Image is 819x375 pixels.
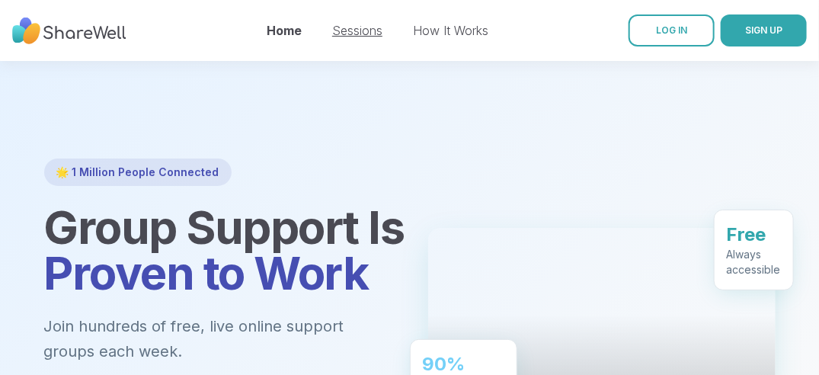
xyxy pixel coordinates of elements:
[656,24,687,36] span: LOG IN
[332,23,382,38] a: Sessions
[12,10,126,52] img: ShareWell Nav Logo
[44,245,369,300] span: Proven to Work
[721,14,807,46] button: SIGN UP
[44,159,232,186] div: 🌟 1 Million People Connected
[629,14,715,46] a: LOG IN
[44,314,392,364] p: Join hundreds of free, live online support groups each week.
[727,222,781,246] div: Free
[267,23,302,38] a: Home
[745,24,782,36] span: SIGN UP
[413,23,488,38] a: How It Works
[44,204,392,296] h1: Group Support Is
[727,246,781,277] div: Always accessible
